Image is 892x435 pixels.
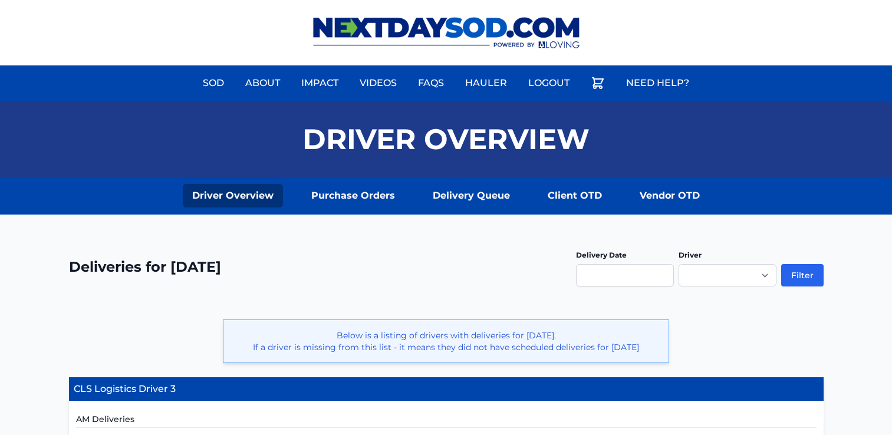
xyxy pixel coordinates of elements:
a: Videos [353,69,404,97]
label: Driver [679,251,702,259]
a: FAQs [411,69,451,97]
h4: CLS Logistics Driver 3 [69,377,824,401]
label: Delivery Date [576,251,627,259]
a: Hauler [458,69,514,97]
a: Purchase Orders [302,184,404,207]
a: Delivery Queue [423,184,519,207]
a: Driver Overview [183,184,283,207]
a: Need Help? [619,69,696,97]
a: About [238,69,287,97]
a: Client OTD [538,184,611,207]
p: Below is a listing of drivers with deliveries for [DATE]. If a driver is missing from this list -... [233,329,659,353]
button: Filter [781,264,824,286]
a: Impact [294,69,345,97]
a: Logout [521,69,577,97]
h5: AM Deliveries [76,413,817,428]
a: Vendor OTD [630,184,709,207]
h1: Driver Overview [302,125,590,153]
a: Sod [196,69,231,97]
h2: Deliveries for [DATE] [69,258,221,276]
